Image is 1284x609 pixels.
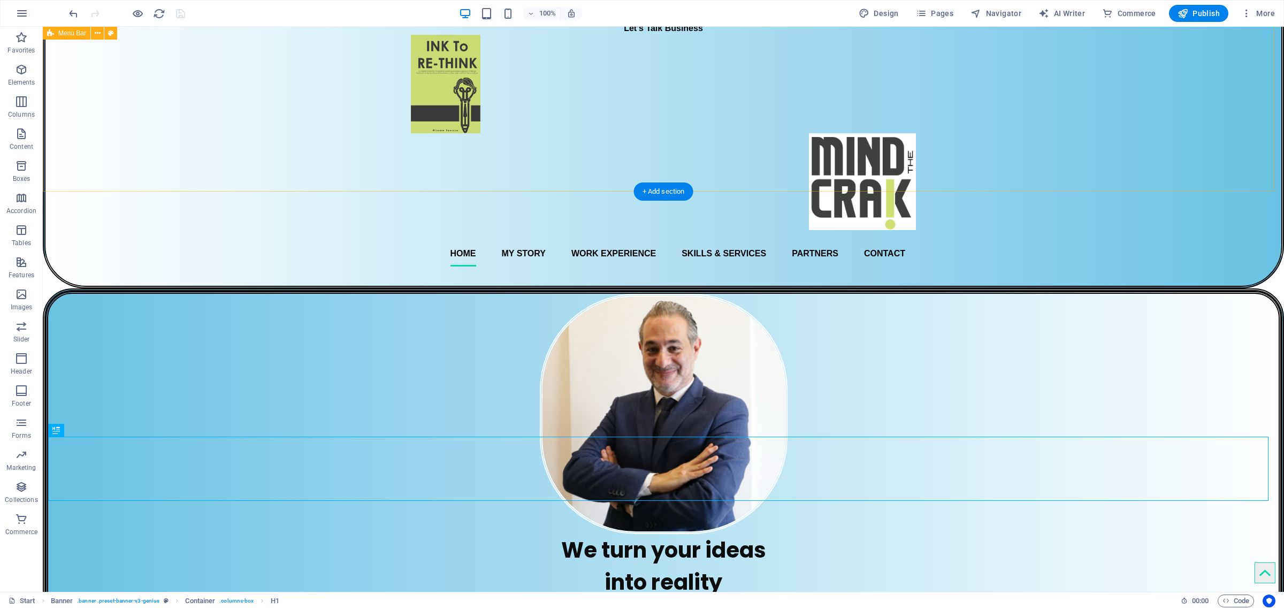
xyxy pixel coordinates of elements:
span: Click to select. Double-click to edit [51,595,73,607]
p: Features [9,271,34,279]
button: AI Writer [1034,5,1089,22]
span: More [1241,8,1275,19]
p: Header [11,367,32,376]
button: Publish [1169,5,1228,22]
p: Slider [13,335,30,344]
p: Marketing [6,463,36,472]
p: Commerce [5,528,37,536]
span: Publish [1178,8,1220,19]
span: . columns-box [219,595,254,607]
div: Design (Ctrl+Alt+Y) [854,5,903,22]
p: Accordion [6,207,36,215]
span: Design [859,8,899,19]
p: Images [11,303,33,311]
span: Pages [916,8,953,19]
i: Reload page [153,7,165,20]
span: Click to select. Double-click to edit [271,595,279,607]
button: 100% [523,7,561,20]
i: On resize automatically adjust zoom level to fit chosen device. [567,9,576,18]
span: . banner .preset-banner-v3-genius [77,595,159,607]
p: Boxes [13,174,30,183]
span: : [1199,597,1201,605]
button: undo [67,7,80,20]
span: Navigator [970,8,1021,19]
span: Click to select. Double-click to edit [185,595,215,607]
nav: breadcrumb [51,595,279,607]
h6: Session time [1181,595,1209,607]
i: Undo: Change round corners (Ctrl+Z) [67,7,80,20]
p: Collections [5,496,37,504]
a: Click to cancel selection. Double-click to open Pages [9,595,35,607]
p: Tables [12,239,31,247]
div: + Add section [634,182,693,201]
button: Code [1218,595,1254,607]
p: Columns [8,110,35,119]
button: Pages [912,5,958,22]
span: 00 00 [1192,595,1209,607]
span: AI Writer [1038,8,1085,19]
p: Content [10,142,33,151]
button: Usercentrics [1263,595,1275,607]
button: Commerce [1098,5,1160,22]
span: Commerce [1102,8,1156,19]
p: Forms [12,431,31,440]
button: Navigator [966,5,1026,22]
span: Code [1222,595,1249,607]
button: Design [854,5,903,22]
span: Menu Bar [58,30,86,36]
p: Elements [8,78,35,87]
i: This element is a customizable preset [164,598,169,604]
p: Footer [12,399,31,408]
button: reload [152,7,165,20]
button: More [1237,5,1279,22]
p: Favorites [7,46,35,55]
h6: 100% [539,7,556,20]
